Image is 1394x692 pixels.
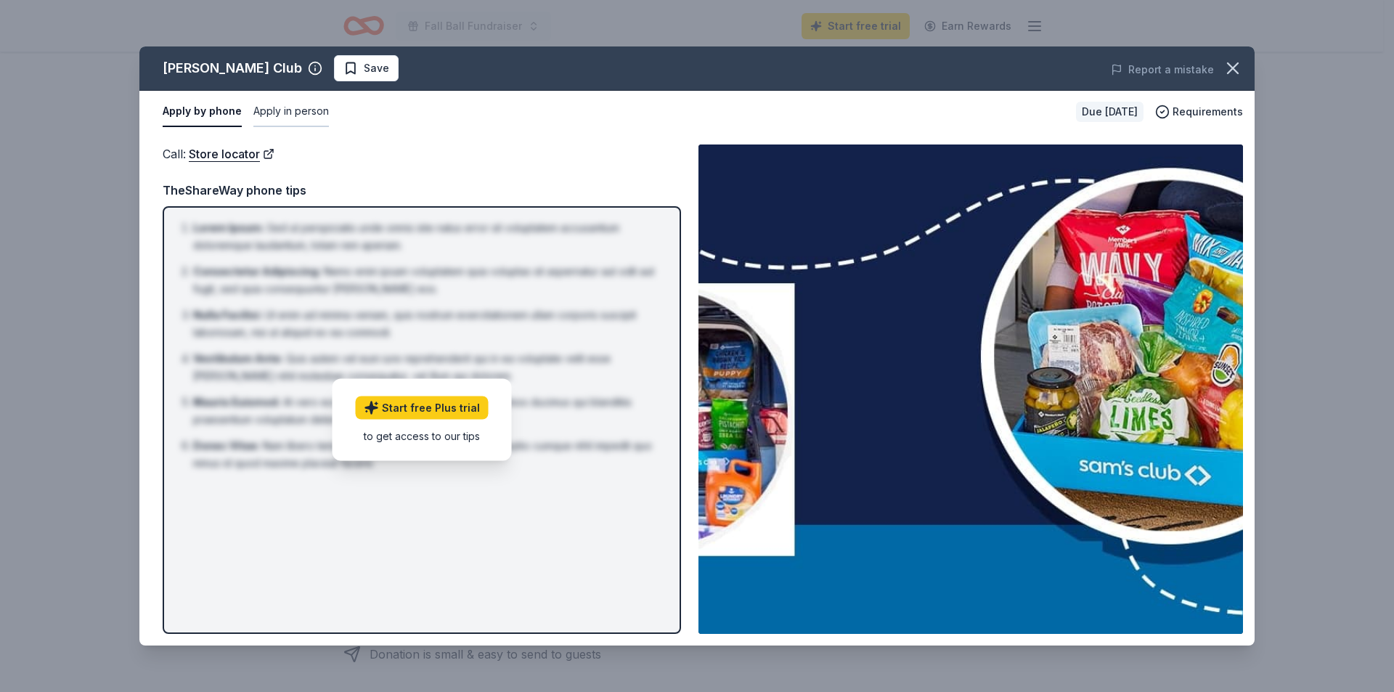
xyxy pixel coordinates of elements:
[193,352,283,365] span: Vestibulum Ante :
[163,144,681,163] div: Call :
[189,144,274,163] a: Store locator
[193,350,659,385] li: Quis autem vel eum iure reprehenderit qui in ea voluptate velit esse [PERSON_NAME] nihil molestia...
[193,437,659,472] li: Nam libero tempore, cum soluta nobis est eligendi optio cumque nihil impedit quo minus id quod ma...
[193,394,659,428] li: At vero eos et accusamus et iusto odio dignissimos ducimus qui blanditiis praesentium voluptatum ...
[193,221,264,234] span: Lorem Ipsum :
[163,57,302,80] div: [PERSON_NAME] Club
[193,309,262,321] span: Nulla Facilisi :
[334,55,399,81] button: Save
[193,263,659,298] li: Nemo enim ipsam voluptatem quia voluptas sit aspernatur aut odit aut fugit, sed quia consequuntur...
[1111,61,1214,78] button: Report a mistake
[163,97,242,127] button: Apply by phone
[1155,103,1243,121] button: Requirements
[364,60,389,77] span: Save
[163,181,681,200] div: TheShareWay phone tips
[193,219,659,254] li: Sed ut perspiciatis unde omnis iste natus error sit voluptatem accusantium doloremque laudantium,...
[193,439,260,452] span: Donec Vitae :
[698,144,1243,634] img: Image for Sam's Club
[193,306,659,341] li: Ut enim ad minima veniam, quis nostrum exercitationem ullam corporis suscipit laboriosam, nisi ut...
[356,396,489,420] a: Start free Plus trial
[253,97,329,127] button: Apply in person
[193,396,280,408] span: Mauris Euismod :
[356,428,489,444] div: to get access to our tips
[1173,103,1243,121] span: Requirements
[1076,102,1144,122] div: Due [DATE]
[193,265,321,277] span: Consectetur Adipiscing :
